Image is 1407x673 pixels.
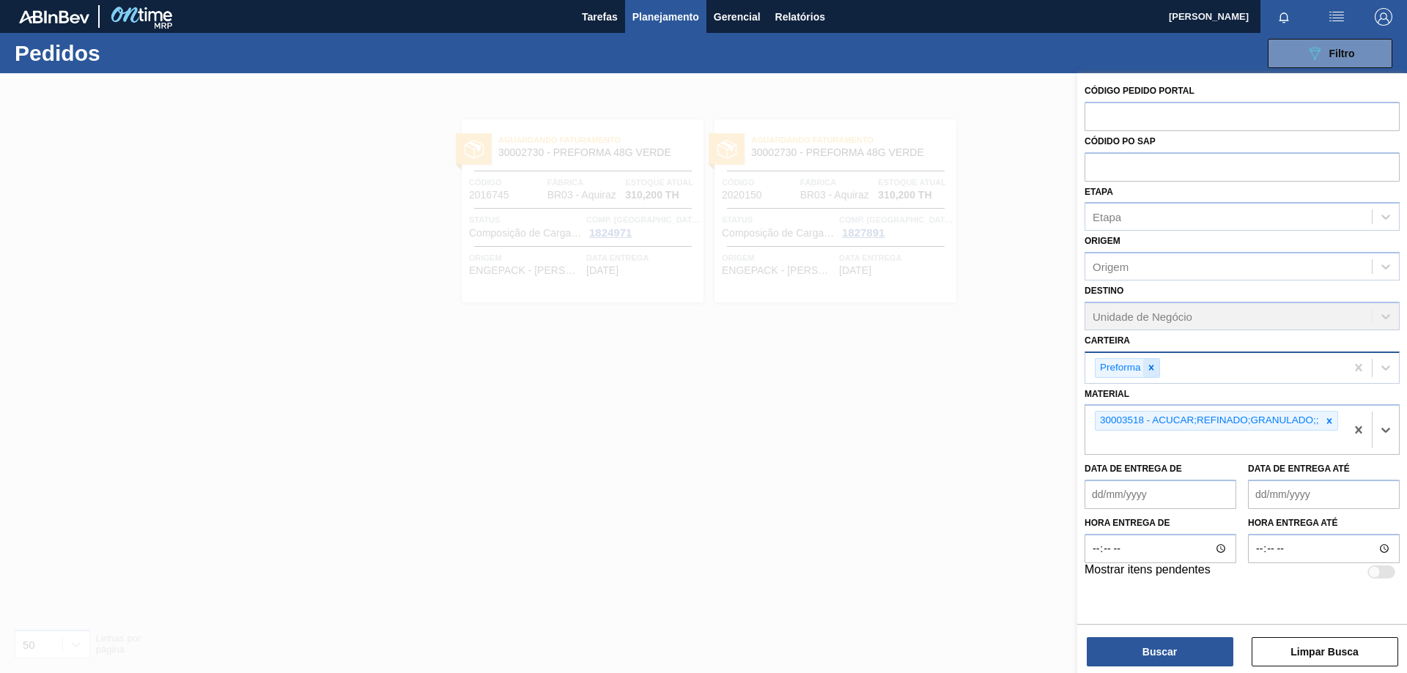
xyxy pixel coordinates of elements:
[775,8,825,26] span: Relatórios
[1093,211,1121,223] div: Etapa
[1085,513,1236,534] label: Hora entrega de
[1329,48,1355,59] span: Filtro
[15,45,234,62] h1: Pedidos
[1248,464,1350,474] label: Data de Entrega até
[714,8,761,26] span: Gerencial
[1085,480,1236,509] input: dd/mm/yyyy
[1375,8,1392,26] img: Logout
[1268,39,1392,68] button: Filtro
[1260,7,1307,27] button: Notificações
[1093,261,1129,273] div: Origem
[1085,563,1211,581] label: Mostrar itens pendentes
[1085,335,1130,346] label: Carteira
[1085,464,1182,474] label: Data de Entrega de
[1096,412,1321,430] div: 30003518 - ACUCAR;REFINADO;GRANULADO;;
[1085,187,1113,197] label: Etapa
[1096,359,1143,377] div: Preforma
[1085,86,1194,96] label: Código Pedido Portal
[19,10,89,23] img: TNhmsLtSVTkK8tSr43FrP2fwEKptu5GPRR3wAAAABJRU5ErkJggg==
[582,8,618,26] span: Tarefas
[1248,513,1400,534] label: Hora entrega até
[1248,480,1400,509] input: dd/mm/yyyy
[1085,389,1129,399] label: Material
[1085,236,1120,246] label: Origem
[1085,136,1156,146] label: Códido PO SAP
[1085,286,1123,296] label: Destino
[1328,8,1345,26] img: userActions
[632,8,699,26] span: Planejamento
